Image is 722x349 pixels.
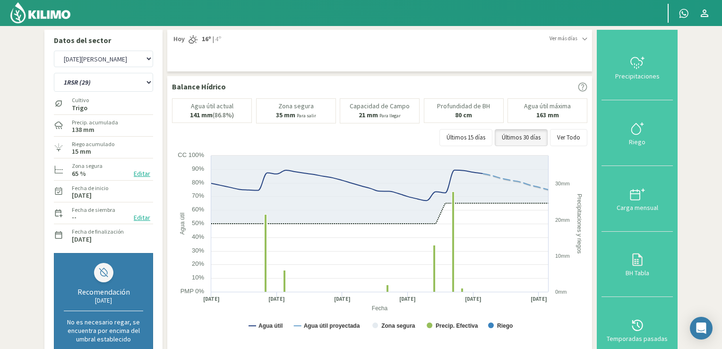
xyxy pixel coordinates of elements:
b: 163 mm [536,111,559,119]
text: [DATE] [268,296,285,303]
img: Kilimo [9,1,71,24]
text: CC 100% [178,151,204,158]
text: [DATE] [531,296,547,303]
b: 80 cm [455,111,472,119]
b: 21 mm [359,111,378,119]
text: 0mm [555,289,567,295]
text: 20mm [555,217,570,223]
div: [DATE] [64,297,143,305]
button: Últimos 30 días [495,129,548,146]
text: Precipitaciones y riegos [576,193,583,253]
label: 65 % [72,171,86,177]
div: Recomendación [64,287,143,297]
div: Carga mensual [604,204,670,211]
button: Carga mensual [602,166,673,232]
text: Agua útil [258,323,283,329]
button: Editar [131,212,153,223]
label: [DATE] [72,236,92,243]
div: Precipitaciones [604,73,670,79]
label: [DATE] [72,192,92,199]
text: 10% [192,274,204,281]
text: Precip. Efectiva [436,323,478,329]
label: Precip. acumulada [72,118,118,127]
label: Fecha de inicio [72,184,108,192]
span: 4º [214,35,221,44]
text: 40% [192,233,204,240]
text: Fecha [372,305,388,312]
p: Agua útil máxima [524,103,571,110]
button: BH Tabla [602,232,673,297]
b: 141 mm [190,111,213,119]
button: Editar [131,168,153,179]
small: Para salir [297,113,316,119]
text: 30mm [555,181,570,186]
p: Profundidad de BH [437,103,490,110]
label: Zona segura [72,162,103,170]
text: 90% [192,165,204,172]
b: 35 mm [276,111,295,119]
div: Open Intercom Messenger [690,317,713,340]
text: 50% [192,219,204,227]
button: Últimos 15 días [439,129,492,146]
text: 60% [192,206,204,213]
label: Riego acumulado [72,140,114,148]
button: Riego [602,100,673,166]
text: 10mm [555,253,570,259]
text: 30% [192,247,204,254]
p: Balance Hídrico [172,81,226,92]
div: Temporadas pasadas [604,335,670,342]
span: Ver más días [550,35,577,43]
p: Agua útil actual [191,103,233,110]
label: Trigo [72,105,89,111]
label: 138 mm [72,127,95,133]
strong: 16º [202,35,211,43]
small: Para llegar [379,113,401,119]
span: | [213,35,214,44]
label: Fecha de siembra [72,206,115,214]
text: [DATE] [399,296,416,303]
div: BH Tabla [604,270,670,276]
text: [DATE] [334,296,351,303]
text: Agua útil [179,212,186,235]
p: Zona segura [278,103,314,110]
label: 15 mm [72,148,91,155]
label: Fecha de finalización [72,227,124,236]
text: Agua útil proyectada [304,323,360,329]
button: Ver Todo [550,129,587,146]
span: Hoy [172,35,185,44]
text: 20% [192,260,204,267]
text: Riego [497,323,513,329]
label: Cultivo [72,96,89,105]
p: No es necesario regar, se encuentra por encima del umbral establecido [64,318,143,343]
p: Capacidad de Campo [350,103,410,110]
button: Precipitaciones [602,35,673,100]
text: PMP 0% [180,288,205,295]
text: 70% [192,192,204,199]
text: [DATE] [465,296,481,303]
text: [DATE] [203,296,220,303]
text: Zona segura [381,323,415,329]
p: Datos del sector [54,35,153,46]
label: -- [72,214,77,220]
div: Riego [604,139,670,145]
p: (86.8%) [190,112,234,119]
text: 80% [192,179,204,186]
